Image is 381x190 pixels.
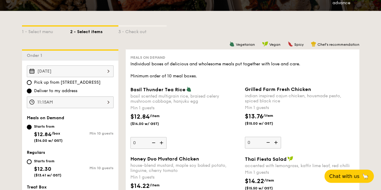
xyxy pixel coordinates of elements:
[27,80,32,85] input: Pick up from [STREET_ADDRESS]
[130,182,150,190] span: $14.22
[245,156,287,162] span: Thai Fiesta Salad
[263,114,273,118] span: /item
[324,170,374,183] button: Chat with us🦙
[27,185,47,190] span: Treat Box
[287,156,293,161] img: icon-vegan.f8ff3823.svg
[236,42,255,47] span: Vegetarian
[329,173,359,179] span: Chat with us
[158,137,167,148] img: icon-add.58712e84.svg
[245,86,311,92] span: Grilled Farm Fresh Chicken
[294,42,304,47] span: Spicy
[269,42,280,47] span: Vegan
[229,41,235,47] img: icon-vegetarian.fe4039eb.svg
[27,89,32,93] input: Deliver to my address
[27,65,114,77] input: Event date
[262,41,268,47] img: icon-vegan.f8ff3823.svg
[245,121,286,126] span: ($15.00 w/ GST)
[317,42,359,47] span: Chef's recommendation
[130,61,354,79] div: Individual boxes of delicious and wholesome meals put together with love and care. Minimum order ...
[186,86,192,92] img: icon-vegetarian.fe4039eb.svg
[27,96,114,108] input: Event time
[130,105,240,111] div: Min 1 guests
[311,41,316,47] img: icon-chef-hat.a58ddaea.svg
[245,105,354,111] div: Min 1 guests
[27,115,64,120] span: Meals on Demand
[130,55,165,60] span: Meals on Demand
[22,26,70,35] div: 1 - Select menu
[34,166,51,172] span: $12.30
[27,125,32,129] input: Starts from$12.84/box($14.00 w/ GST)Min 10 guests
[70,26,118,35] div: 2 - Select items
[34,88,77,94] span: Deliver to my address
[150,114,160,118] span: /item
[130,174,240,180] div: Min 1 guests
[27,159,32,164] input: Starts from$12.30($13.41 w/ GST)Min 10 guests
[130,94,240,104] div: basil scented multigrain rice, braised celery mushroom cabbage, hanjuku egg
[130,87,186,92] span: Basil Thunder Tea Rice
[34,159,61,164] div: Starts from
[148,137,158,148] img: icon-reduce.1d2dbef1.svg
[288,41,293,47] img: icon-spicy.37a8142b.svg
[130,137,167,149] input: Basil Thunder Tea Ricebasil scented multigrain rice, braised celery mushroom cabbage, hanjuku egg...
[245,163,354,168] div: accented with lemongrass, kaffir lime leaf, red chilli
[130,163,240,173] div: house-blend mustard, maple soy baked potato, linguine, cherry tomato
[264,178,274,182] span: /item
[70,131,114,135] div: Min 10 guests
[34,131,52,138] span: $12.84
[130,113,150,120] span: $12.84
[70,166,114,170] div: Min 10 guests
[272,137,281,148] img: icon-add.58712e84.svg
[245,178,264,185] span: $14.22
[245,93,354,104] div: indian inspired cajun chicken, housmade pesto, spiced black rice
[27,53,45,58] span: Order 1
[263,137,272,148] img: icon-reduce.1d2dbef1.svg
[245,113,263,120] span: $13.76
[245,170,354,176] div: Min 1 guests
[130,121,171,126] span: ($14.00 w/ GST)
[245,137,281,148] input: Grilled Farm Fresh Chickenindian inspired cajun chicken, housmade pesto, spiced black riceMin 1 g...
[118,26,167,35] div: 3 - Check out
[130,156,199,162] span: Honey Duo Mustard Chicken
[362,173,369,180] span: 🦙
[34,79,101,86] span: Pick up from [STREET_ADDRESS]
[150,183,160,187] span: /item
[27,150,45,155] span: Regulars
[34,139,63,143] span: ($14.00 w/ GST)
[52,131,60,135] span: /box
[34,124,63,129] div: Starts from
[34,173,61,177] span: ($13.41 w/ GST)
